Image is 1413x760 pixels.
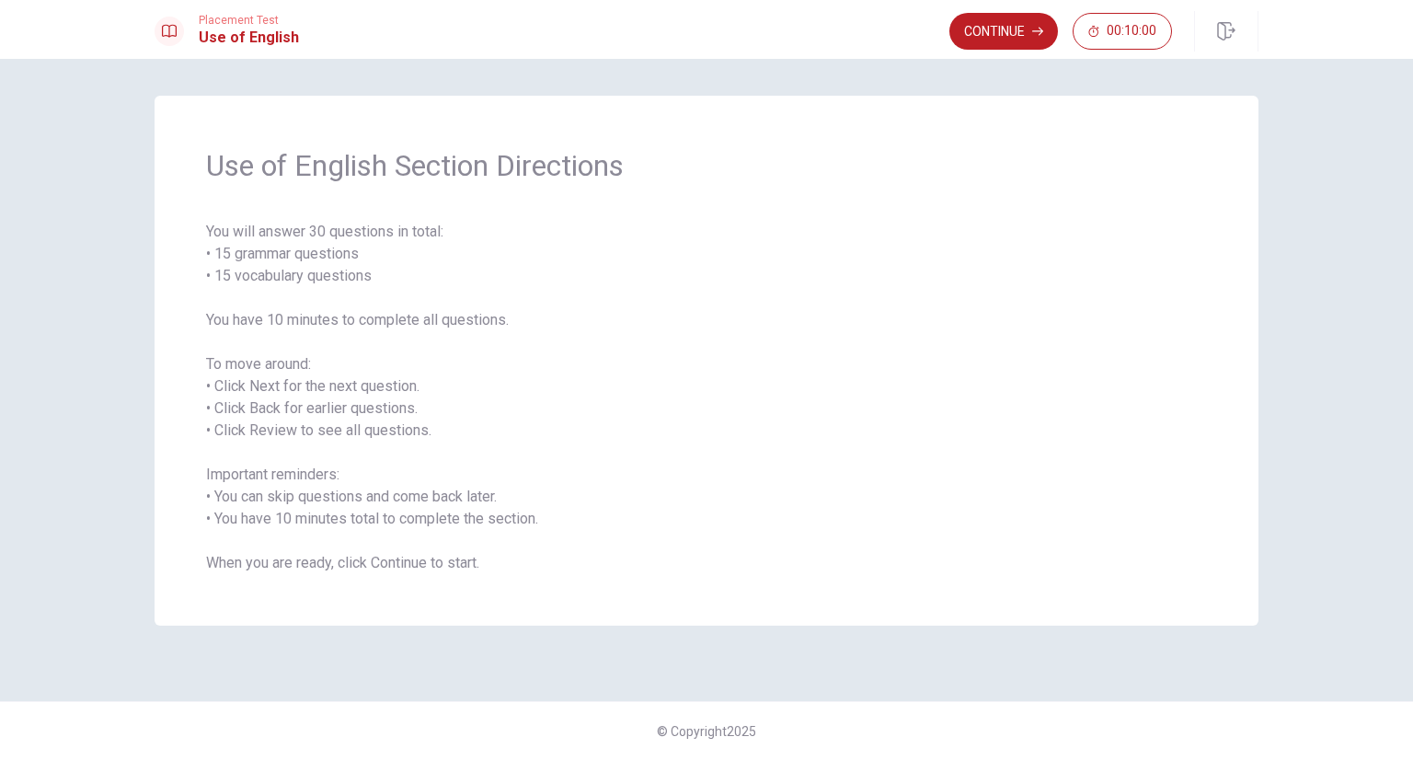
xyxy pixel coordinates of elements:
[1073,13,1172,50] button: 00:10:00
[206,147,1207,184] span: Use of English Section Directions
[949,13,1058,50] button: Continue
[206,221,1207,574] span: You will answer 30 questions in total: • 15 grammar questions • 15 vocabulary questions You have ...
[199,14,299,27] span: Placement Test
[199,27,299,49] h1: Use of English
[657,724,756,739] span: © Copyright 2025
[1107,24,1156,39] span: 00:10:00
